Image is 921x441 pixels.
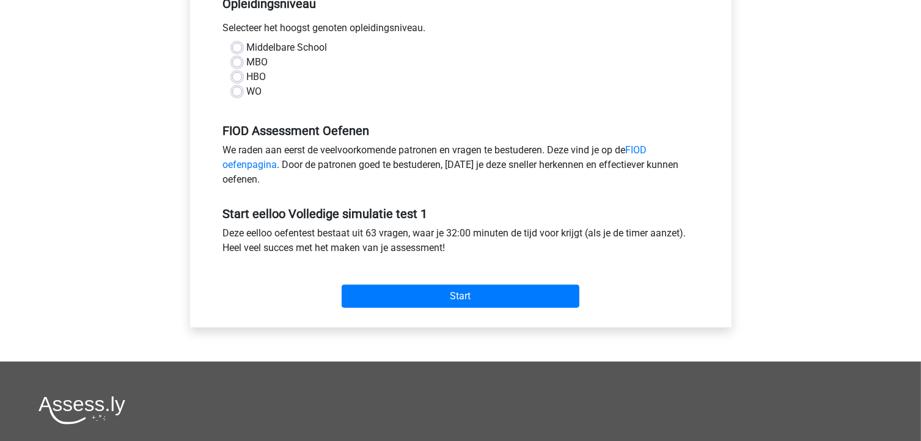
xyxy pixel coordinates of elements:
[223,123,699,138] h5: FIOD Assessment Oefenen
[214,21,708,40] div: Selecteer het hoogst genoten opleidingsniveau.
[214,143,708,192] div: We raden aan eerst de veelvoorkomende patronen en vragen te bestuderen. Deze vind je op de . Door...
[214,226,708,260] div: Deze eelloo oefentest bestaat uit 63 vragen, waar je 32:00 minuten de tijd voor krijgt (als je de...
[247,84,262,99] label: WO
[223,206,699,221] h5: Start eelloo Volledige simulatie test 1
[247,70,266,84] label: HBO
[247,40,328,55] label: Middelbare School
[342,285,579,308] input: Start
[247,55,268,70] label: MBO
[39,396,125,425] img: Assessly logo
